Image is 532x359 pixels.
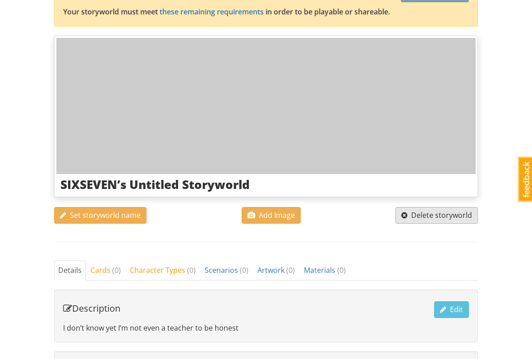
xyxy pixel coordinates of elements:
[440,305,463,315] span: Edit
[63,304,120,314] h4: Description
[434,302,469,318] button: Edit
[401,211,472,221] span: Delete storyworld
[248,211,295,221] span: Add Image
[395,207,478,224] button: Delete storyworld
[60,179,472,192] h3: SIXSEVEN’s Untitled Storyworld
[112,266,121,276] span: ( 0 )
[337,266,346,276] span: ( 0 )
[257,266,295,276] span: Artwork
[242,207,301,224] button: Add Image
[60,211,141,221] span: Set storyworld name
[63,7,469,18] div: Your storyworld must meet in order to be playable or shareable.
[286,266,295,276] span: ( 0 )
[91,266,121,276] span: Cards
[130,266,196,276] span: Character Types
[63,323,469,334] p: I don’t know yet I’m not even a teacher to be honest
[304,266,346,276] span: Materials
[240,266,248,276] span: ( 0 )
[58,266,82,276] span: Details
[205,266,248,276] span: Scenarios
[160,7,264,17] a: these remaining requirements
[54,207,147,224] button: Set storyworld name
[187,266,196,276] span: ( 0 )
